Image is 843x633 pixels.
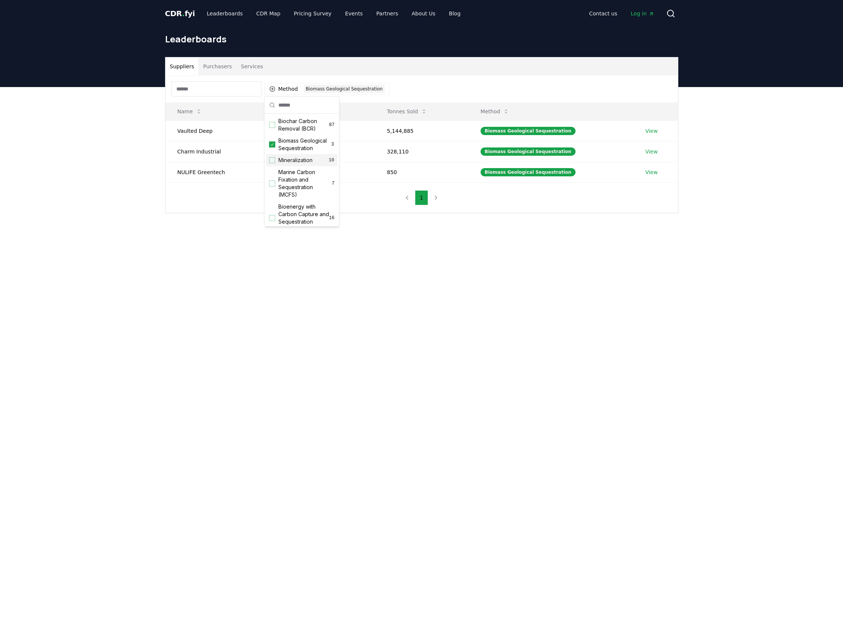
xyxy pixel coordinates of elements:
td: 24,118 [261,120,375,141]
button: 1 [415,190,428,205]
a: View [645,148,658,155]
a: About Us [406,7,441,20]
span: CDR fyi [165,9,195,18]
span: Mineralization [278,156,313,164]
button: Suppliers [165,57,199,75]
a: Blog [443,7,467,20]
span: Bioenergy with Carbon Capture and Sequestration (BECCS) [278,203,329,233]
button: Method [475,104,515,119]
a: View [645,127,658,135]
a: CDR Map [250,7,286,20]
td: Charm Industrial [165,141,261,162]
span: Biochar Carbon Removal (BCR) [278,117,329,132]
div: Biomass Geological Sequestration [481,147,576,156]
div: Biomass Geological Sequestration [304,85,385,93]
button: Services [236,57,267,75]
td: NULIFE Greentech [165,162,261,182]
a: Leaderboards [201,7,249,20]
span: 87 [329,122,334,128]
span: 16 [329,215,334,221]
td: 5,144,885 [375,120,469,141]
a: Pricing Survey [288,7,337,20]
span: Biomass Geological Sequestration [278,137,331,152]
a: Log in [625,7,660,20]
td: 850 [375,162,469,182]
nav: Main [583,7,660,20]
span: 10 [329,157,335,163]
span: 3 [331,141,335,147]
td: 328,110 [375,141,469,162]
h1: Leaderboards [165,33,678,45]
a: Events [339,7,369,20]
td: 13,893 [261,141,375,162]
a: View [645,168,658,176]
button: Name [171,104,208,119]
td: 86 [261,162,375,182]
span: . [182,9,185,18]
a: CDR.fyi [165,8,195,19]
nav: Main [201,7,466,20]
span: 7 [332,180,334,186]
a: Contact us [583,7,623,20]
button: MethodBiomass Geological Sequestration [264,83,389,95]
span: Log in [631,10,654,17]
div: Biomass Geological Sequestration [481,168,576,176]
button: Purchasers [198,57,236,75]
span: Marine Carbon Fixation and Sequestration (MCFS) [278,168,332,198]
td: Vaulted Deep [165,120,261,141]
a: Partners [370,7,404,20]
div: Biomass Geological Sequestration [481,127,576,135]
button: Tonnes Sold [381,104,433,119]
